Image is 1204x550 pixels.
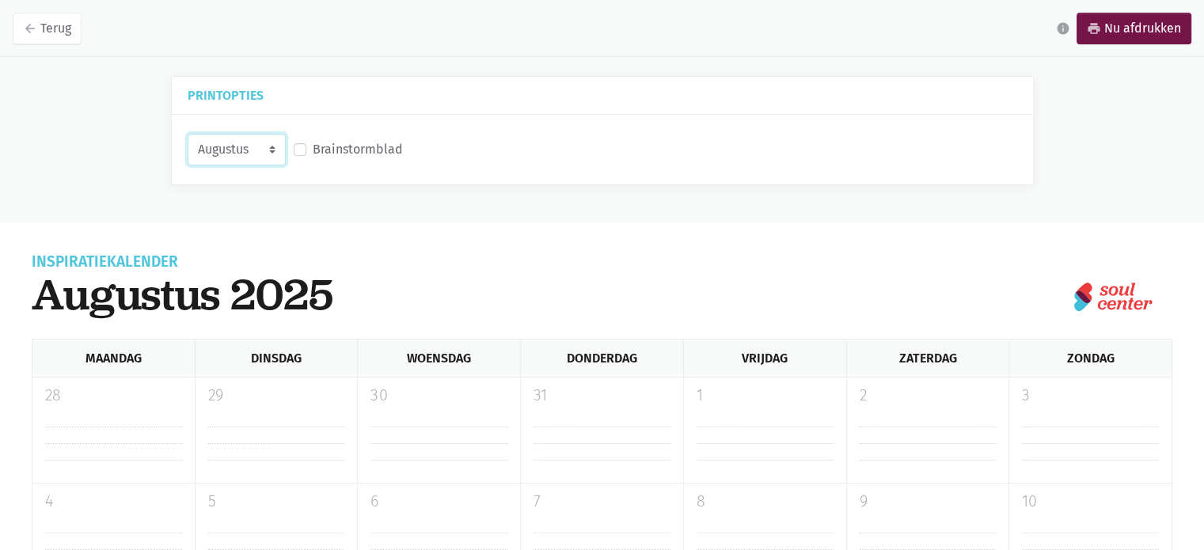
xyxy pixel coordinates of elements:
i: info [1056,21,1070,36]
div: Zaterdag [846,339,1009,377]
p: 1 [697,384,834,408]
p: 8 [697,490,834,514]
p: 31 [534,384,670,408]
h1: augustus 2025 [32,269,333,320]
h5: Printopties [188,89,1017,101]
a: arrow_backTerug [13,13,82,44]
p: 30 [370,384,507,408]
div: Zondag [1008,339,1172,377]
div: Inspiratiekalender [32,255,333,269]
div: Dinsdag [195,339,358,377]
a: printNu afdrukken [1077,13,1191,44]
div: Maandag [32,339,195,377]
p: 29 [208,384,345,408]
p: 2 [860,384,997,408]
div: Vrijdag [683,339,846,377]
p: 28 [45,384,182,408]
div: Woensdag [357,339,520,377]
i: print [1087,21,1101,36]
p: 4 [45,490,182,514]
label: Brainstormblad [313,139,403,160]
p: 7 [534,490,670,514]
p: 10 [1022,490,1159,514]
i: arrow_back [23,21,37,36]
p: 5 [208,490,345,514]
p: 6 [370,490,507,514]
div: Donderdag [520,339,683,377]
p: 9 [860,490,997,514]
p: 3 [1022,384,1159,408]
